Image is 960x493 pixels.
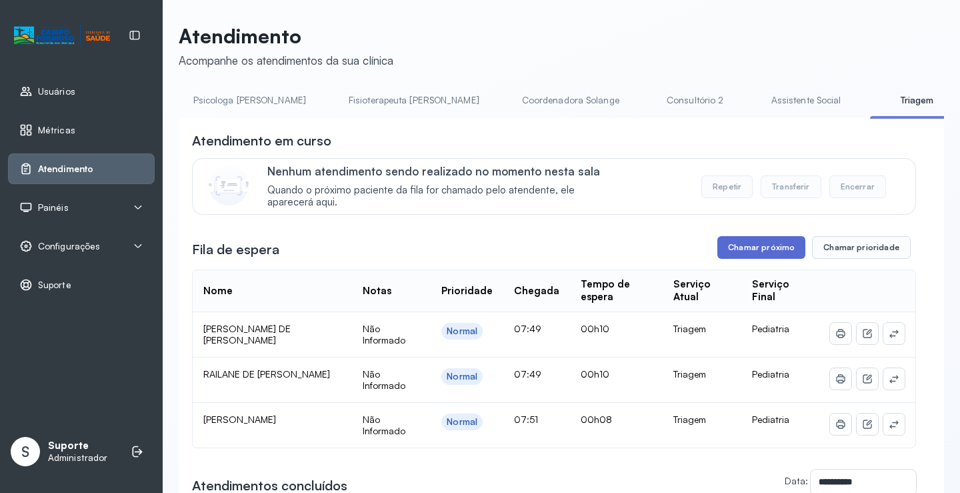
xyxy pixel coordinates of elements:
[752,278,808,304] div: Serviço Final
[514,323,541,334] span: 07:49
[761,175,821,198] button: Transferir
[38,125,75,136] span: Métricas
[38,241,100,252] span: Configurações
[785,475,808,486] label: Data:
[447,326,477,337] div: Normal
[514,285,559,298] div: Chegada
[758,89,855,111] a: Assistente Social
[179,24,393,48] p: Atendimento
[441,285,493,298] div: Prioridade
[203,285,233,298] div: Nome
[267,184,620,209] span: Quando o próximo paciente da fila for chamado pelo atendente, ele aparecerá aqui.
[209,165,249,205] img: Imagem de CalloutCard
[673,323,731,335] div: Triagem
[363,368,405,392] span: Não Informado
[363,414,405,437] span: Não Informado
[717,236,805,259] button: Chamar próximo
[38,163,93,175] span: Atendimento
[48,440,107,452] p: Suporte
[38,202,69,213] span: Painéis
[38,280,71,291] span: Suporte
[701,175,753,198] button: Repetir
[829,175,886,198] button: Encerrar
[812,236,911,259] button: Chamar prioridade
[673,368,731,380] div: Triagem
[335,89,493,111] a: Fisioterapeuta [PERSON_NAME]
[752,368,789,380] span: Pediatria
[363,323,405,346] span: Não Informado
[581,278,651,304] div: Tempo de espera
[179,53,393,67] div: Acompanhe os atendimentos da sua clínica
[649,89,742,111] a: Consultório 2
[19,85,143,98] a: Usuários
[514,368,541,380] span: 07:49
[514,414,538,425] span: 07:51
[180,89,319,111] a: Psicologa [PERSON_NAME]
[447,416,477,428] div: Normal
[581,368,609,380] span: 00h10
[447,371,477,382] div: Normal
[203,323,291,346] span: [PERSON_NAME] DE [PERSON_NAME]
[19,123,143,137] a: Métricas
[509,89,633,111] a: Coordenadora Solange
[267,164,620,178] p: Nenhum atendimento sendo realizado no momento nesta sala
[38,86,75,97] span: Usuários
[14,25,110,47] img: Logotipo do estabelecimento
[203,368,330,380] span: RAILANE DE [PERSON_NAME]
[192,131,331,150] h3: Atendimento em curso
[192,240,279,259] h3: Fila de espera
[19,162,143,175] a: Atendimento
[752,323,789,334] span: Pediatria
[581,414,612,425] span: 00h08
[203,414,276,425] span: [PERSON_NAME]
[673,414,731,426] div: Triagem
[581,323,609,334] span: 00h10
[48,452,107,464] p: Administrador
[363,285,391,298] div: Notas
[752,414,789,425] span: Pediatria
[673,278,731,304] div: Serviço Atual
